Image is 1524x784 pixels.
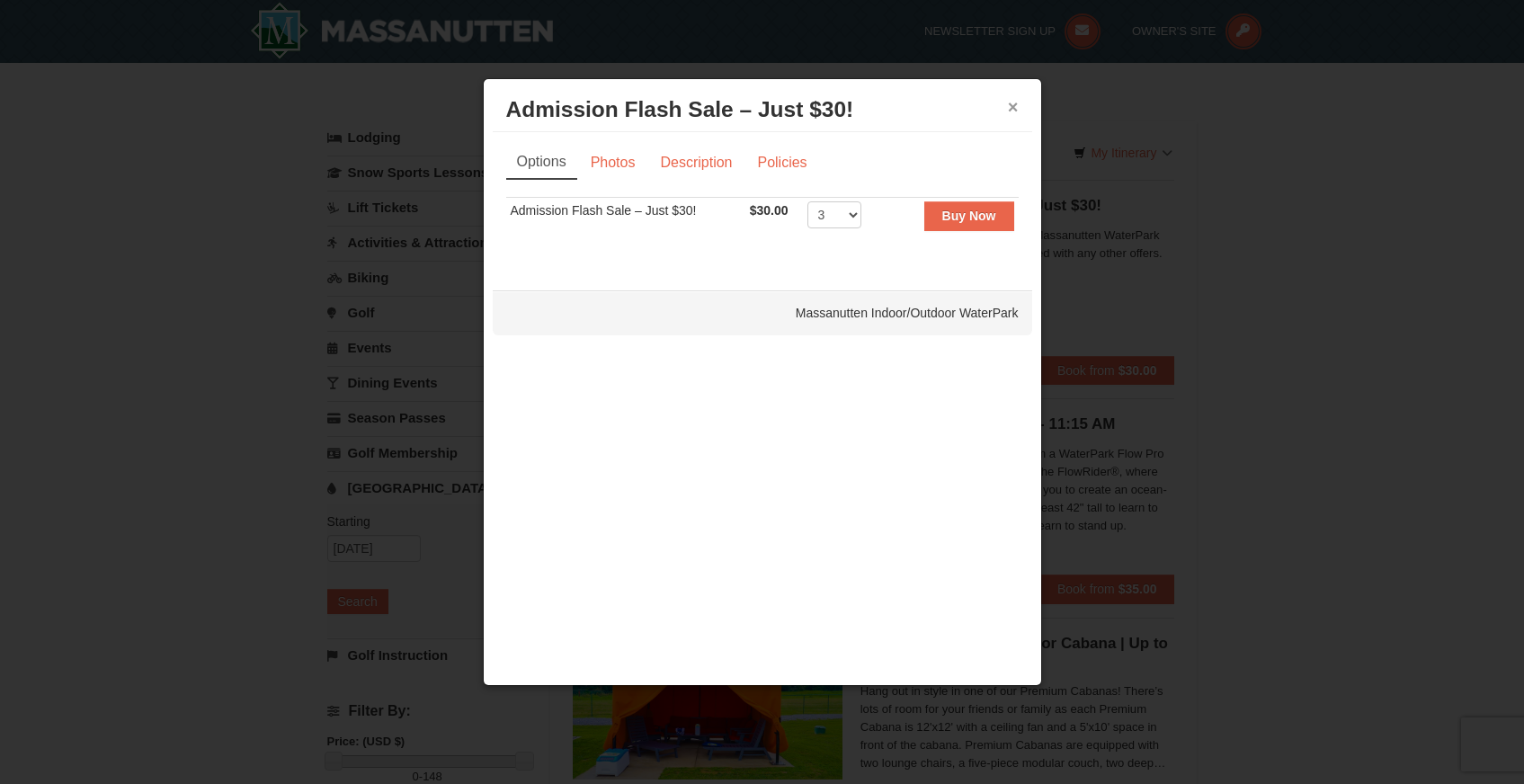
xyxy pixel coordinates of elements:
h3: Admission Flash Sale – Just $30! [506,96,1019,123]
a: Photos [579,146,647,180]
a: Options [506,146,577,180]
div: Massanutten Indoor/Outdoor WaterPark [493,290,1032,335]
strong: Buy Now [942,209,996,223]
button: Buy Now [924,201,1014,230]
td: Admission Flash Sale – Just $30! [506,198,745,242]
a: Description [648,146,744,180]
a: Policies [745,146,818,180]
button: × [1008,98,1019,116]
span: $30.00 [750,203,789,218]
